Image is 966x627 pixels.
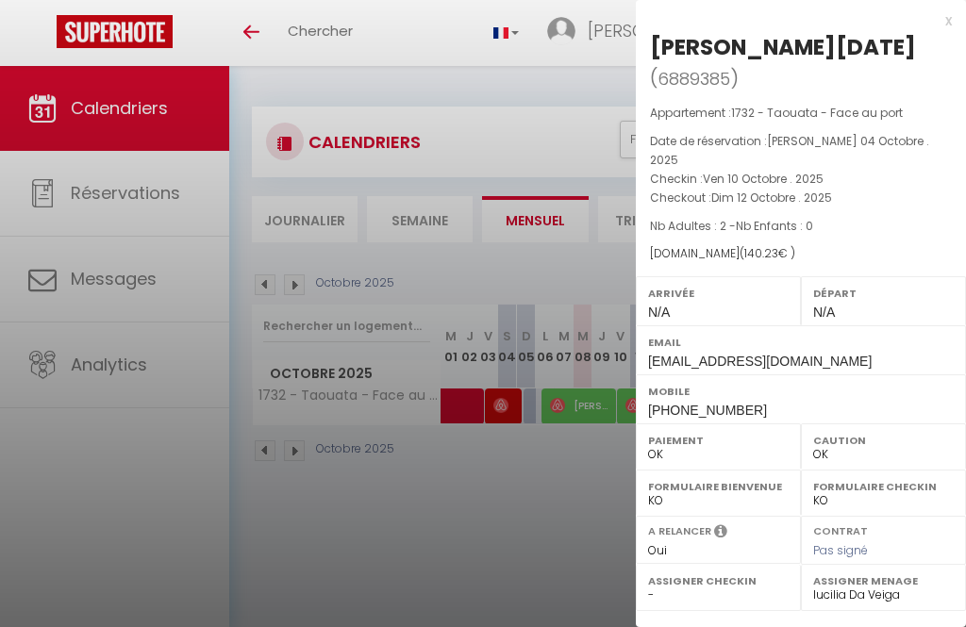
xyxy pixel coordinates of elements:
[744,245,778,261] span: 140.23
[650,133,929,168] span: [PERSON_NAME] 04 Octobre . 2025
[658,67,730,91] span: 6889385
[813,477,954,496] label: Formulaire Checkin
[740,245,795,261] span: ( € )
[648,523,711,539] label: A relancer
[648,431,789,450] label: Paiement
[650,245,952,263] div: [DOMAIN_NAME]
[813,542,868,558] span: Pas signé
[813,571,954,590] label: Assigner Menage
[648,333,954,352] label: Email
[648,571,789,590] label: Assigner Checkin
[711,190,832,206] span: Dim 12 Octobre . 2025
[648,382,954,401] label: Mobile
[736,218,813,234] span: Nb Enfants : 0
[813,305,835,320] span: N/A
[650,32,916,62] div: [PERSON_NAME][DATE]
[648,284,789,303] label: Arrivée
[648,477,789,496] label: Formulaire Bienvenue
[648,305,670,320] span: N/A
[703,171,824,187] span: Ven 10 Octobre . 2025
[650,170,952,189] p: Checkin :
[650,104,952,123] p: Appartement :
[648,403,767,418] span: [PHONE_NUMBER]
[648,354,872,369] span: [EMAIL_ADDRESS][DOMAIN_NAME]
[650,218,813,234] span: Nb Adultes : 2 -
[636,9,952,32] div: x
[650,189,952,207] p: Checkout :
[813,523,868,536] label: Contrat
[650,132,952,170] p: Date de réservation :
[813,284,954,303] label: Départ
[714,523,727,544] i: Sélectionner OUI si vous souhaiter envoyer les séquences de messages post-checkout
[813,431,954,450] label: Caution
[650,65,739,91] span: ( )
[731,105,903,121] span: 1732 - Taouata - Face au port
